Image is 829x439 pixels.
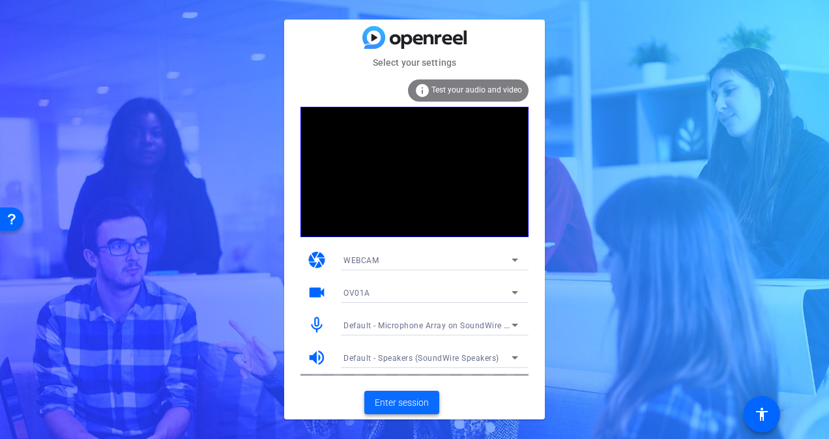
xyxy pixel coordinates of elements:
span: OV01A [343,289,370,298]
span: Default - Speakers (SoundWire Speakers) [343,354,499,363]
span: Test your audio and video [431,85,522,94]
mat-card-subtitle: Select your settings [284,55,545,70]
mat-icon: info [415,83,430,98]
mat-icon: volume_up [307,348,327,367]
button: Enter session [364,391,439,414]
mat-icon: accessibility [754,406,770,422]
mat-icon: camera [307,250,327,270]
span: WEBCAM [343,256,379,265]
mat-icon: videocam [307,283,327,302]
span: Enter session [375,396,429,410]
span: Default - Microphone Array on SoundWire Device (4- SoundWire Audio) [343,320,613,330]
mat-icon: mic_none [307,315,327,335]
img: blue-gradient.svg [362,26,467,49]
